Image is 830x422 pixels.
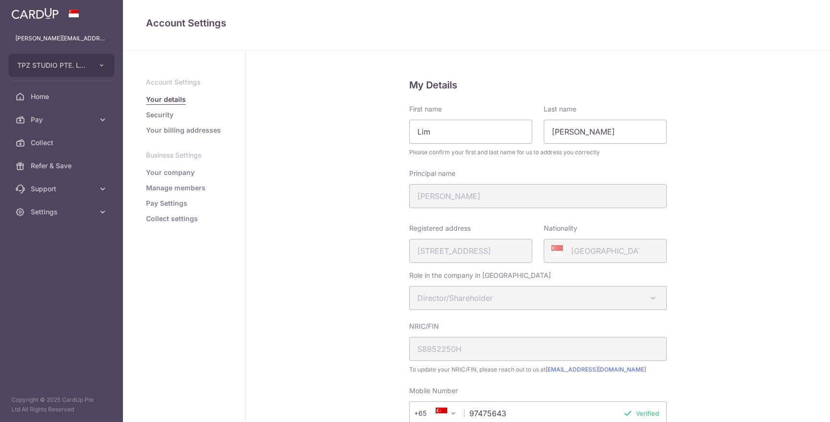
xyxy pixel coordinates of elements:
[544,120,667,144] input: Last name
[146,125,221,135] a: Your billing addresses
[31,115,94,124] span: Pay
[31,184,94,194] span: Support
[409,365,667,374] span: To update your NRIC/FIN, please reach out to us at
[146,150,222,160] p: Business Settings
[15,34,108,43] p: [PERSON_NAME][EMAIL_ADDRESS][DOMAIN_NAME]
[409,148,667,157] span: Please confirm your first and last name for us to address you correctly
[546,366,646,373] a: [EMAIL_ADDRESS][DOMAIN_NAME]
[414,408,440,419] span: +65
[146,199,187,208] a: Pay Settings
[146,95,186,104] a: Your details
[409,104,442,114] label: First name
[31,92,94,101] span: Home
[31,161,94,171] span: Refer & Save
[146,15,807,31] h4: Account Settings
[409,386,458,396] label: Mobile Number
[409,271,551,280] label: Role in the company in [GEOGRAPHIC_DATA]
[17,61,88,70] span: TPZ STUDIO PTE. LTD.
[409,77,667,93] h5: My Details
[409,169,455,178] label: Principal name
[9,54,114,77] button: TPZ STUDIO PTE. LTD.
[146,214,198,223] a: Collect settings
[146,183,206,193] a: Manage members
[544,223,577,233] label: Nationality
[544,104,576,114] label: Last name
[409,322,439,331] label: NRIC/FIN
[31,138,94,148] span: Collect
[409,120,532,144] input: First name
[146,168,195,177] a: Your company
[417,408,440,419] span: +65
[146,110,173,120] a: Security
[409,286,667,310] span: Director/Shareholder
[12,8,59,19] img: CardUp
[409,223,471,233] label: Registered address
[410,286,666,310] span: Director/Shareholder
[31,207,94,217] span: Settings
[146,77,222,87] p: Account Settings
